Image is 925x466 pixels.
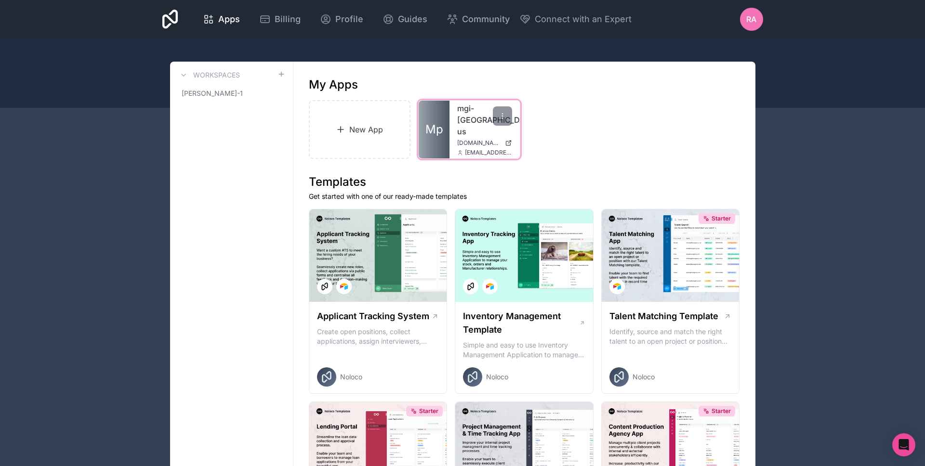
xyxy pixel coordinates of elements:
span: Mp [425,122,443,137]
span: Starter [712,215,731,222]
span: Noloco [340,372,362,382]
h3: Workspaces [193,70,240,80]
h1: Applicant Tracking System [317,310,429,323]
img: Airtable Logo [340,283,348,290]
h1: Templates [309,174,740,190]
span: Profile [335,13,363,26]
p: Simple and easy to use Inventory Management Application to manage your stock, orders and Manufact... [463,340,585,360]
a: New App [309,100,411,159]
span: Billing [275,13,301,26]
span: Apps [218,13,240,26]
p: Identify, source and match the right talent to an open project or position with our Talent Matchi... [609,327,732,346]
p: Create open positions, collect applications, assign interviewers, centralise candidate feedback a... [317,327,439,346]
span: RA [746,13,756,25]
a: Billing [251,9,308,30]
span: Starter [712,407,731,415]
a: Workspaces [178,69,240,81]
a: [PERSON_NAME]-1 [178,85,285,102]
a: Mp [419,101,449,158]
span: Noloco [633,372,655,382]
span: Community [462,13,510,26]
p: Get started with one of our ready-made templates [309,192,740,201]
a: Guides [375,9,435,30]
span: [EMAIL_ADDRESS][DOMAIN_NAME] [465,149,512,156]
span: Noloco [486,372,508,382]
span: Starter [419,407,438,415]
img: Airtable Logo [613,283,621,290]
a: mgi-[GEOGRAPHIC_DATA]-us [457,103,512,137]
h1: Inventory Management Template [463,310,579,337]
span: [DOMAIN_NAME] [457,139,501,147]
a: [DOMAIN_NAME] [457,139,512,147]
a: Profile [312,9,371,30]
h1: My Apps [309,77,358,92]
span: Guides [398,13,427,26]
a: Apps [195,9,248,30]
div: Open Intercom Messenger [892,433,915,456]
button: Connect with an Expert [519,13,632,26]
span: Connect with an Expert [535,13,632,26]
a: Community [439,9,517,30]
span: [PERSON_NAME]-1 [182,89,243,98]
img: Airtable Logo [486,283,494,290]
h1: Talent Matching Template [609,310,718,323]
